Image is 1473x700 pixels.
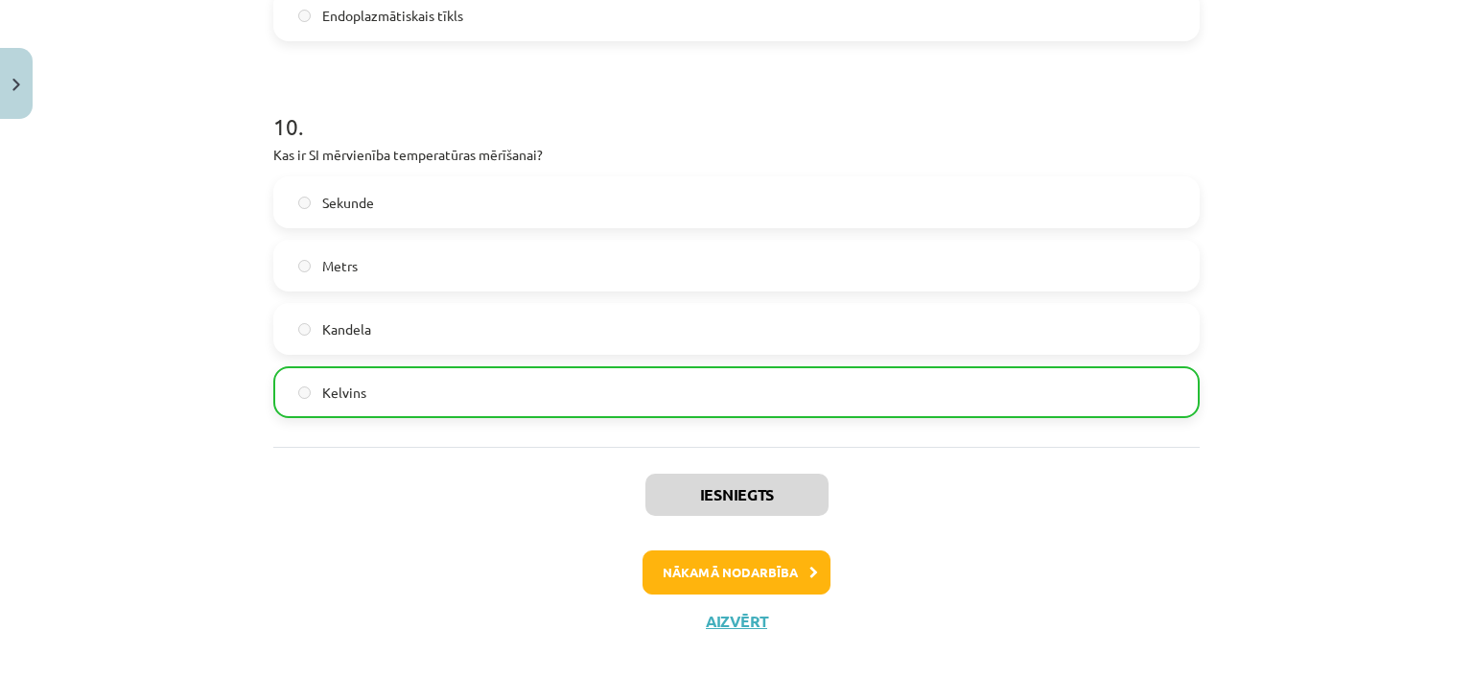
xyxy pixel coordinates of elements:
span: Kandela [322,319,371,339]
p: Kas ir SI mērvienība temperatūras mērīšanai? [273,145,1200,165]
input: Sekunde [298,197,311,209]
span: Sekunde [322,193,374,213]
span: Kelvins [322,383,366,403]
span: Metrs [322,256,358,276]
input: Metrs [298,260,311,272]
input: Kelvins [298,386,311,399]
button: Nākamā nodarbība [643,550,830,595]
input: Kandela [298,323,311,336]
button: Iesniegts [645,474,829,516]
img: icon-close-lesson-0947bae3869378f0d4975bcd49f059093ad1ed9edebbc8119c70593378902aed.svg [12,79,20,91]
button: Aizvērt [700,612,773,631]
h1: 10 . [273,80,1200,139]
input: Endoplazmātiskais tīkls [298,10,311,22]
span: Endoplazmātiskais tīkls [322,6,463,26]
